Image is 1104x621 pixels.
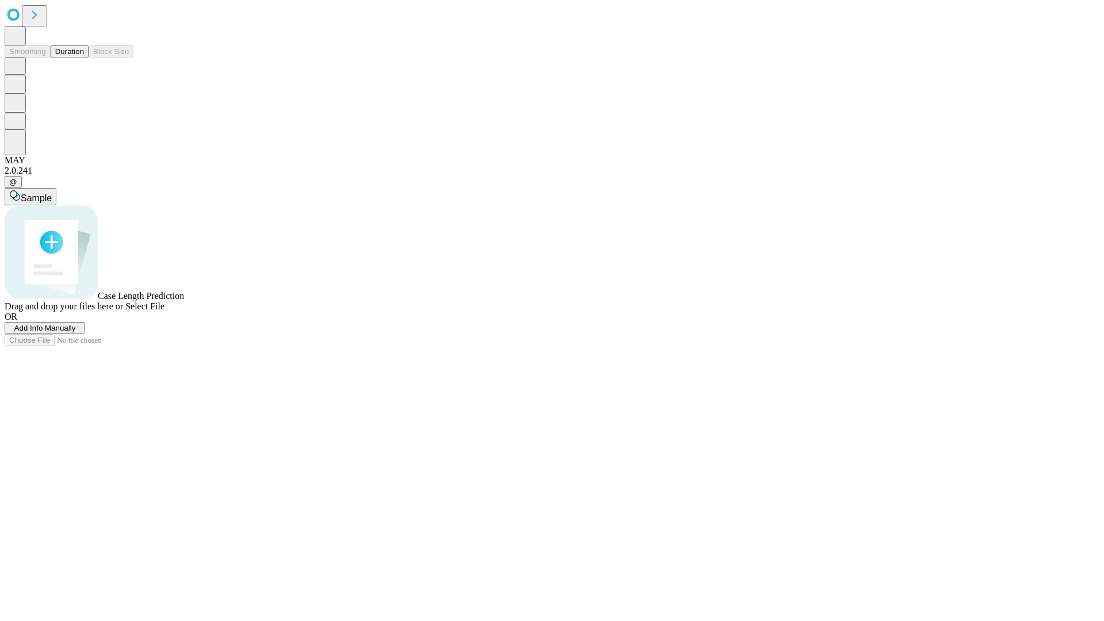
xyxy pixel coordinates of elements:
[5,166,1099,176] div: 2.0.241
[5,312,17,321] span: OR
[5,45,51,57] button: Smoothing
[5,322,85,334] button: Add Info Manually
[125,301,164,311] span: Select File
[89,45,133,57] button: Block Size
[14,324,76,332] span: Add Info Manually
[5,188,56,205] button: Sample
[5,176,22,188] button: @
[5,155,1099,166] div: MAY
[21,193,52,203] span: Sample
[51,45,89,57] button: Duration
[98,291,184,301] span: Case Length Prediction
[5,301,123,311] span: Drag and drop your files here or
[9,178,17,186] span: @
